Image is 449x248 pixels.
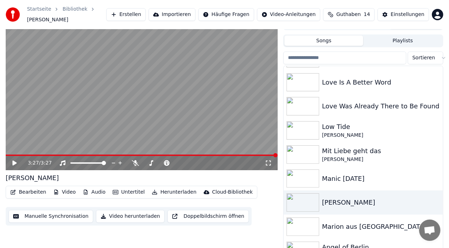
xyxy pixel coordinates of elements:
[378,8,429,21] button: Einstellungen
[336,11,361,18] span: Guthaben
[322,222,433,232] div: Marion aus [GEOGRAPHIC_DATA]
[322,77,440,87] div: Love Is A Better Word
[28,160,39,167] span: 3:27
[198,8,254,21] button: Häufige Fragen
[322,122,440,132] div: Low Tide
[167,210,249,223] button: Doppelbildschirm öffnen
[6,7,20,22] img: youka
[28,160,45,167] div: /
[63,6,87,13] a: Bibliothek
[322,146,440,156] div: Mit Liebe geht das
[412,54,435,61] span: Sortieren
[110,187,148,197] button: Untertitel
[27,6,106,23] nav: breadcrumb
[6,173,59,183] div: [PERSON_NAME]
[364,11,370,18] span: 14
[80,187,108,197] button: Audio
[7,187,49,197] button: Bearbeiten
[106,8,146,21] button: Erstellen
[322,156,440,163] div: [PERSON_NAME]
[27,16,68,23] span: [PERSON_NAME]
[363,36,442,46] button: Playlists
[322,132,440,139] div: [PERSON_NAME]
[27,6,51,13] a: Startseite
[391,11,424,18] div: Einstellungen
[149,8,196,21] button: Importieren
[9,210,93,223] button: Manuelle Synchronisation
[284,36,363,46] button: Songs
[41,160,52,167] span: 3:27
[322,174,440,184] div: Manic [DATE]
[50,187,79,197] button: Video
[323,8,375,21] button: Guthaben14
[96,210,165,223] button: Video herunterladen
[212,189,253,196] div: Cloud-Bibliothek
[322,101,440,111] div: Love Was Already There to Be Found
[419,220,440,241] div: Chat öffnen
[257,8,321,21] button: Video-Anleitungen
[322,198,440,207] div: [PERSON_NAME]
[149,187,199,197] button: Herunterladen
